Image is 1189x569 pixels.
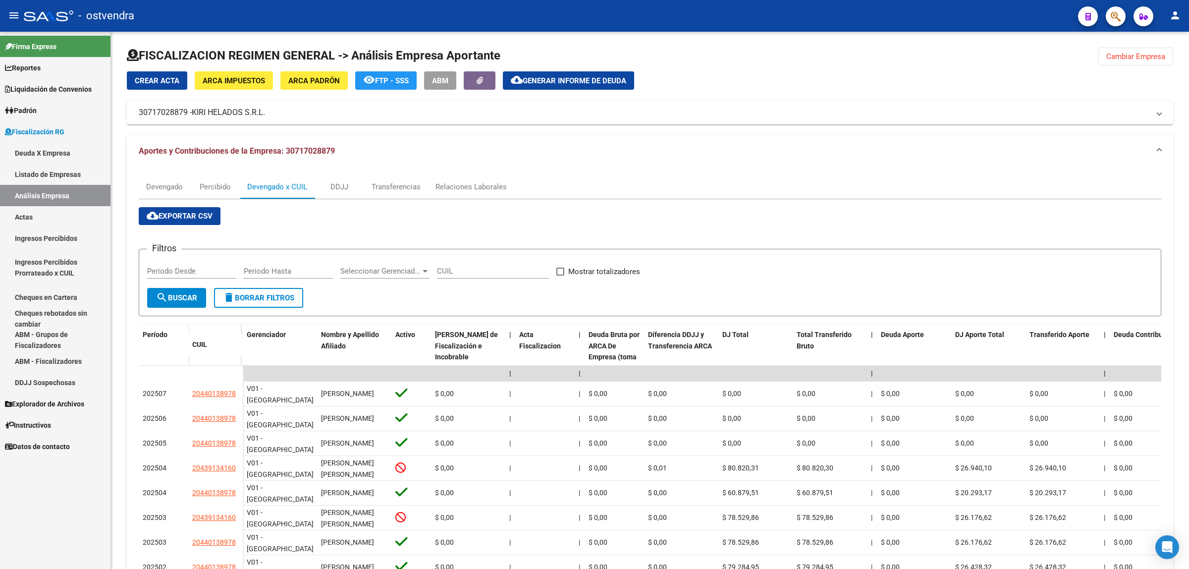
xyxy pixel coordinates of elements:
[955,331,1004,339] span: DJ Aporte Total
[5,398,84,409] span: Explorador de Archivos
[321,509,374,528] span: [PERSON_NAME] [PERSON_NAME]
[575,324,585,391] datatable-header-cell: |
[5,105,37,116] span: Padrón
[5,441,70,452] span: Datos de contacto
[955,489,992,497] span: $ 20.293,17
[223,293,294,302] span: Borrar Filtros
[321,489,374,497] span: [PERSON_NAME]
[955,390,974,398] span: $ 0,00
[435,181,507,192] div: Relaciones Laborales
[511,74,523,86] mat-icon: cloud_download
[722,439,741,447] span: $ 0,00
[192,390,236,398] span: 20440138978
[579,538,580,546] span: |
[579,369,581,377] span: |
[797,414,815,422] span: $ 0,00
[435,538,454,546] span: $ 0,00
[722,331,749,339] span: DJ Total
[877,324,951,391] datatable-header-cell: Deuda Aporte
[139,207,220,225] button: Exportar CSV
[391,324,431,391] datatable-header-cell: Activo
[871,331,873,339] span: |
[143,414,166,422] span: 202506
[579,439,580,447] span: |
[568,266,640,278] span: Mostrar totalizadores
[871,513,872,521] span: |
[288,76,340,85] span: ARCA Padrón
[579,414,580,422] span: |
[722,414,741,422] span: $ 0,00
[247,484,314,503] span: V01 - [GEOGRAPHIC_DATA]
[1104,390,1105,398] span: |
[127,135,1173,167] mat-expansion-panel-header: Aportes y Contribuciones de la Empresa: 30717028879
[147,288,206,308] button: Buscar
[5,62,41,73] span: Reportes
[509,538,511,546] span: |
[1114,390,1133,398] span: $ 0,00
[192,538,236,546] span: 20440138978
[589,331,640,384] span: Deuda Bruta por ARCA De Empresa (toma en cuenta todos los afiliados)
[648,538,667,546] span: $ 0,00
[5,420,51,431] span: Instructivos
[871,464,872,472] span: |
[1114,489,1133,497] span: $ 0,00
[867,324,877,391] datatable-header-cell: |
[247,409,314,429] span: V01 - [GEOGRAPHIC_DATA]
[355,71,417,90] button: FTP - SSS
[192,107,265,118] span: KIRI HELADOS S.R.L.
[648,439,667,447] span: $ 0,00
[722,489,759,497] span: $ 60.879,51
[797,489,833,497] span: $ 60.879,51
[432,76,448,85] span: ABM
[589,489,607,497] span: $ 0,00
[881,331,924,339] span: Deuda Aporte
[143,464,166,472] span: 202504
[247,509,314,528] span: V01 - [GEOGRAPHIC_DATA]
[955,464,992,472] span: $ 26.940,10
[156,293,197,302] span: Buscar
[1104,489,1105,497] span: |
[951,324,1026,391] datatable-header-cell: DJ Aporte Total
[797,390,815,398] span: $ 0,00
[321,459,374,478] span: [PERSON_NAME] [PERSON_NAME]
[797,439,815,447] span: $ 0,00
[247,385,314,404] span: V01 - [GEOGRAPHIC_DATA]
[435,414,454,422] span: $ 0,00
[223,291,235,303] mat-icon: delete
[1029,414,1048,422] span: $ 0,00
[143,390,166,398] span: 202507
[648,464,667,472] span: $ 0,01
[955,439,974,447] span: $ 0,00
[589,513,607,521] span: $ 0,00
[955,414,974,422] span: $ 0,00
[146,181,183,192] div: Devengado
[195,71,273,90] button: ARCA Impuestos
[143,439,166,447] span: 202505
[78,5,134,27] span: - ostvendra
[1029,439,1048,447] span: $ 0,00
[200,181,231,192] div: Percibido
[1029,513,1066,521] span: $ 26.176,62
[1029,464,1066,472] span: $ 26.940,10
[192,439,236,447] span: 20440138978
[579,513,580,521] span: |
[509,369,511,377] span: |
[797,538,833,546] span: $ 78.529,86
[871,439,872,447] span: |
[722,390,741,398] span: $ 0,00
[280,71,348,90] button: ARCA Padrón
[247,434,314,454] span: V01 - [GEOGRAPHIC_DATA]
[424,71,456,90] button: ABM
[648,513,667,521] span: $ 0,00
[1104,369,1106,377] span: |
[1114,513,1133,521] span: $ 0,00
[192,513,236,521] span: 20439134160
[1106,52,1165,61] span: Cambiar Empresa
[143,538,166,546] span: 202503
[192,414,236,422] span: 20440138978
[127,48,500,63] h1: FISCALIZACION REGIMEN GENERAL -> Análisis Empresa Aportante
[503,71,634,90] button: Generar informe de deuda
[589,439,607,447] span: $ 0,00
[5,41,56,52] span: Firma Express
[718,324,793,391] datatable-header-cell: DJ Total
